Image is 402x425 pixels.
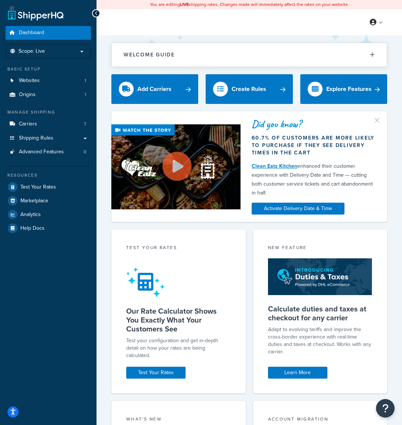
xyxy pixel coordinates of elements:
a: Explore Features [300,74,387,104]
span: Marketplace [20,198,48,204]
span: Test Your Rates [20,184,56,190]
h2: Welcome Guide [124,52,175,58]
div: Create Rules [232,84,266,94]
span: 1 [85,92,86,98]
div: Test your configuration and get in-depth detail on how your rates are being calculated. [126,337,231,359]
div: Add Carriers [137,84,171,94]
button: Open Resource Center [376,399,395,418]
span: Websites [19,78,40,84]
a: Advanced Features0 [6,145,91,159]
div: New Feature [268,244,373,253]
div: Account Migration [268,416,373,424]
div: What's New [126,416,231,424]
a: Shipping Rules [6,131,91,145]
a: Help Docs [6,222,91,235]
div: Did you know? [252,119,376,129]
div: Resources [6,172,91,179]
span: Carriers [19,121,37,127]
a: Test Your Rates [6,180,91,194]
span: Advanced Features [19,149,64,155]
li: Websites [6,74,91,88]
a: Analytics [6,208,91,221]
div: 60.7% of customers are more likely to purchase if they see delivery times in the cart [252,134,376,157]
a: Learn More [268,367,327,379]
span: 1 [85,78,86,84]
a: Clean Eatz Kitchen [252,162,297,170]
span: 7 [84,121,86,127]
a: Websites1 [6,74,91,88]
p: Adapt to evolving tariffs and improve the cross-border experience with real-time duties and taxes... [268,326,373,356]
a: Marketplace [6,194,91,207]
span: Origins [19,92,36,98]
span: Scope: Live [19,48,45,55]
h5: Calculate duties and taxes at checkout for any carrier [268,304,373,322]
span: 0 [84,149,86,155]
span: Help Docs [20,225,45,232]
li: Advanced Features [6,145,91,159]
li: Carriers [6,117,91,131]
a: Carriers7 [6,117,91,131]
span: Analytics [20,212,41,218]
a: Add Carriers [111,74,198,104]
b: LIVE [180,1,189,8]
button: Welcome Guide [112,43,387,66]
h5: Our Rate Calculator Shows You Exactly What Your Customers See [126,307,231,333]
div: Explore Features [326,84,372,94]
span: Shipping Rules [19,135,53,141]
div: Manage Shipping [6,109,91,115]
a: Create Rules [206,74,292,104]
li: Origins [6,88,91,102]
a: Test Your Rates [126,367,186,379]
a: Activate Delivery Date & Time [252,203,344,215]
div: Test your rates [126,244,231,253]
a: Dashboard [6,26,91,40]
div: Basic Setup [6,66,91,72]
img: Video thumbnail [111,124,241,209]
span: Dashboard [19,30,44,36]
div: enhanced their customer experience with Delivery Date and Time — cutting both customer service ti... [252,162,376,197]
a: Origins1 [6,88,91,102]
